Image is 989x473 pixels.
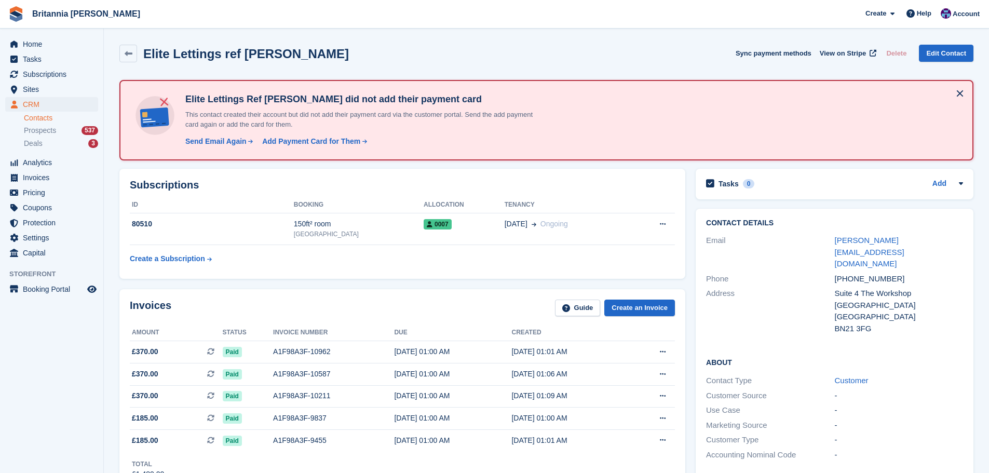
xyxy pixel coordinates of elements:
div: 3 [88,139,98,148]
img: Becca Clark [941,8,951,19]
span: Protection [23,215,85,230]
h2: Elite Lettings ref [PERSON_NAME] [143,47,349,61]
div: 0 [743,179,755,188]
a: Preview store [86,283,98,295]
a: menu [5,185,98,200]
th: ID [130,197,294,213]
span: Paid [223,436,242,446]
div: [DATE] 01:01 AM [511,435,629,446]
a: Add Payment Card for Them [258,136,368,147]
span: CRM [23,97,85,112]
a: [PERSON_NAME][EMAIL_ADDRESS][DOMAIN_NAME] [835,236,904,268]
span: Analytics [23,155,85,170]
a: Create an Invoice [604,300,675,317]
a: menu [5,82,98,97]
div: Add Payment Card for Them [262,136,360,147]
div: Email [706,235,834,270]
span: Prospects [24,126,56,136]
div: [DATE] 01:00 AM [394,346,511,357]
span: Paid [223,413,242,424]
span: Settings [23,231,85,245]
div: A1F98A3F-9455 [273,435,394,446]
div: Use Case [706,404,834,416]
span: £370.00 [132,346,158,357]
div: [GEOGRAPHIC_DATA] [835,300,963,312]
span: 0007 [424,219,452,229]
th: Due [394,325,511,341]
div: Address [706,288,834,334]
div: A1F98A3F-10587 [273,369,394,380]
div: Accounting Nominal Code [706,449,834,461]
span: Account [953,9,980,19]
div: 150ft² room [294,219,424,229]
button: Sync payment methods [736,45,811,62]
span: Help [917,8,931,19]
span: Paid [223,369,242,380]
div: - [835,449,963,461]
a: menu [5,67,98,82]
a: View on Stripe [816,45,878,62]
span: Home [23,37,85,51]
span: Ongoing [540,220,568,228]
span: Create [865,8,886,19]
span: Paid [223,391,242,401]
h4: Elite Lettings Ref [PERSON_NAME] did not add their payment card [181,93,545,105]
th: Allocation [424,197,505,213]
h2: Subscriptions [130,179,675,191]
div: A1F98A3F-10962 [273,346,394,357]
button: Delete [882,45,911,62]
div: [DATE] 01:01 AM [511,346,629,357]
div: [DATE] 01:00 AM [394,390,511,401]
span: Tasks [23,52,85,66]
th: Booking [294,197,424,213]
span: Deals [24,139,43,148]
span: Subscriptions [23,67,85,82]
span: Pricing [23,185,85,200]
div: Customer Type [706,434,834,446]
div: [PHONE_NUMBER] [835,273,963,285]
div: [DATE] 01:06 AM [511,369,629,380]
div: Phone [706,273,834,285]
div: Send Email Again [185,136,247,147]
h2: About [706,357,963,367]
span: Invoices [23,170,85,185]
a: menu [5,200,98,215]
a: menu [5,246,98,260]
div: A1F98A3F-9837 [273,413,394,424]
a: menu [5,215,98,230]
a: Prospects 537 [24,125,98,136]
span: £370.00 [132,369,158,380]
span: £185.00 [132,435,158,446]
a: menu [5,231,98,245]
div: [DATE] 01:00 AM [394,413,511,424]
span: [DATE] [505,219,527,229]
a: menu [5,155,98,170]
div: 80510 [130,219,294,229]
a: menu [5,170,98,185]
th: Status [223,325,274,341]
a: Customer [835,376,869,385]
span: Paid [223,347,242,357]
a: menu [5,52,98,66]
div: Marketing Source [706,420,834,431]
h2: Tasks [719,179,739,188]
div: [GEOGRAPHIC_DATA] [294,229,424,239]
div: - [835,420,963,431]
img: no-card-linked-e7822e413c904bf8b177c4d89f31251c4716f9871600ec3ca5bfc59e148c83f4.svg [133,93,177,138]
div: 537 [82,126,98,135]
th: Invoice number [273,325,394,341]
div: [DATE] 01:00 AM [394,435,511,446]
a: Guide [555,300,601,317]
h2: Invoices [130,300,171,317]
div: Total [132,460,164,469]
span: Storefront [9,269,103,279]
th: Tenancy [505,197,631,213]
div: [DATE] 01:00 AM [394,369,511,380]
a: Create a Subscription [130,249,212,268]
div: Suite 4 The Workshop [835,288,963,300]
div: Customer Source [706,390,834,402]
th: Amount [130,325,223,341]
span: Coupons [23,200,85,215]
div: - [835,404,963,416]
div: - [835,434,963,446]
